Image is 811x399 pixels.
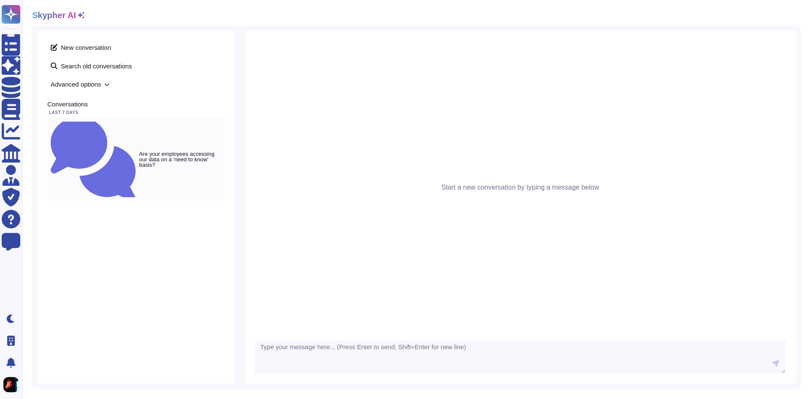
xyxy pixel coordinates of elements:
[32,10,76,20] h2: Skypher AI
[139,151,221,168] small: Are your employees accessing our data on a 'need to know' basis?
[3,377,19,392] img: user
[47,59,224,73] span: Search old conversations
[255,41,786,334] div: Start a new conversation by typing a message below
[2,375,24,394] button: user
[47,41,224,54] span: New conversation
[47,111,224,115] div: Last 7 days
[47,101,224,107] div: Conversations
[47,78,224,91] span: Advanced options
